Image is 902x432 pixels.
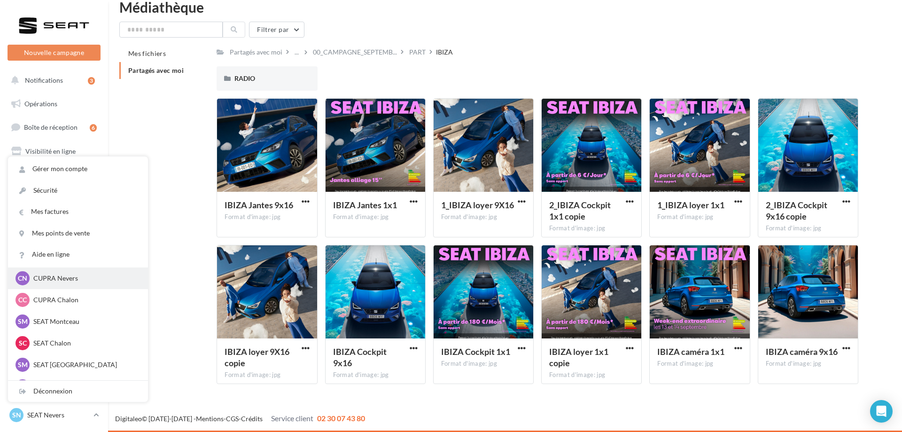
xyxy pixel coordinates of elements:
span: Visibilité en ligne [25,147,76,155]
span: Service client [271,414,313,423]
span: IBIZA Cockpit 9x16 [333,346,387,368]
button: Notifications 3 [6,71,99,90]
a: Aide en ligne [8,244,148,265]
div: Format d'image: jpg [766,360,850,368]
div: Format d'image: jpg [441,360,526,368]
span: Boîte de réception [24,123,78,131]
a: Visibilité en ligne [6,141,102,161]
a: Crédits [241,415,263,423]
span: © [DATE]-[DATE] - - - [115,415,365,423]
div: Format d'image: jpg [657,213,742,221]
div: Format d'image: jpg [333,213,418,221]
span: IBIZA loyer 1x1 copie [549,346,608,368]
a: Médiathèque [6,235,102,255]
a: Gérer mon compte [8,158,148,180]
span: 02 30 07 43 80 [317,414,365,423]
p: SEAT Chalon [33,338,137,348]
p: CUPRA Chalon [33,295,137,305]
a: CGS [226,415,239,423]
span: IBIZA caméra 9x16 [766,346,838,357]
span: 1_IBIZA loyer 1x1 [657,200,724,210]
p: SEAT Montceau [33,317,137,326]
a: Digitaleo [115,415,142,423]
span: IBIZA Jantes 1x1 [333,200,397,210]
a: Mes points de vente [8,223,148,244]
span: 1_IBIZA loyer 9X16 [441,200,514,210]
div: Format d'image: jpg [549,371,634,379]
span: IBIZA loyer 9X16 copie [225,346,289,368]
span: SM [18,360,28,369]
a: Mes factures [8,201,148,222]
a: Contacts [6,212,102,231]
span: SC [19,338,27,348]
span: RADIO [234,74,255,82]
span: CC [18,295,27,305]
span: Opérations [24,100,57,108]
div: 6 [90,124,97,132]
div: Format d'image: jpg [549,224,634,233]
p: CUPRA Nevers [33,274,137,283]
a: SMS unitaire [6,165,102,185]
div: Open Intercom Messenger [870,400,893,423]
span: SN [12,410,21,420]
span: Notifications [25,76,63,84]
span: 2_IBIZA Cockpit 1x1 copie [549,200,611,221]
a: Calendrier [6,258,102,278]
a: Campagnes DataOnDemand [6,313,102,341]
span: IBIZA Jantes 9x16 [225,200,293,210]
span: 2_IBIZA Cockpit 9x16 copie [766,200,827,221]
div: IBIZA [436,47,453,57]
button: Nouvelle campagne [8,45,101,61]
span: Partagés avec moi [128,66,184,74]
a: Mentions [196,415,224,423]
div: Partagés avec moi [230,47,282,57]
div: Format d'image: jpg [333,371,418,379]
span: IBIZA caméra 1x1 [657,346,724,357]
div: Format d'image: jpg [657,360,742,368]
div: Format d'image: jpg [766,224,850,233]
div: Format d'image: jpg [225,213,309,221]
a: PLV et print personnalisable [6,282,102,309]
span: IBIZA Cockpit 1x1 [441,346,510,357]
a: Opérations [6,94,102,114]
div: ... [293,46,301,59]
div: Format d'image: jpg [225,371,309,379]
div: Format d'image: jpg [441,213,526,221]
a: Boîte de réception6 [6,117,102,137]
button: Filtrer par [249,22,304,38]
p: SEAT [GEOGRAPHIC_DATA] [33,360,137,369]
span: SM [18,317,28,326]
div: Déconnexion [8,381,148,402]
a: SN SEAT Nevers [8,406,101,424]
div: 3 [88,77,95,85]
div: PART [409,47,426,57]
a: Campagnes [6,188,102,208]
span: CN [18,274,27,283]
p: SEAT Nevers [27,410,90,420]
a: Sécurité [8,180,148,201]
span: Mes fichiers [128,49,166,57]
span: 00_CAMPAGNE_SEPTEMB... [313,47,397,57]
